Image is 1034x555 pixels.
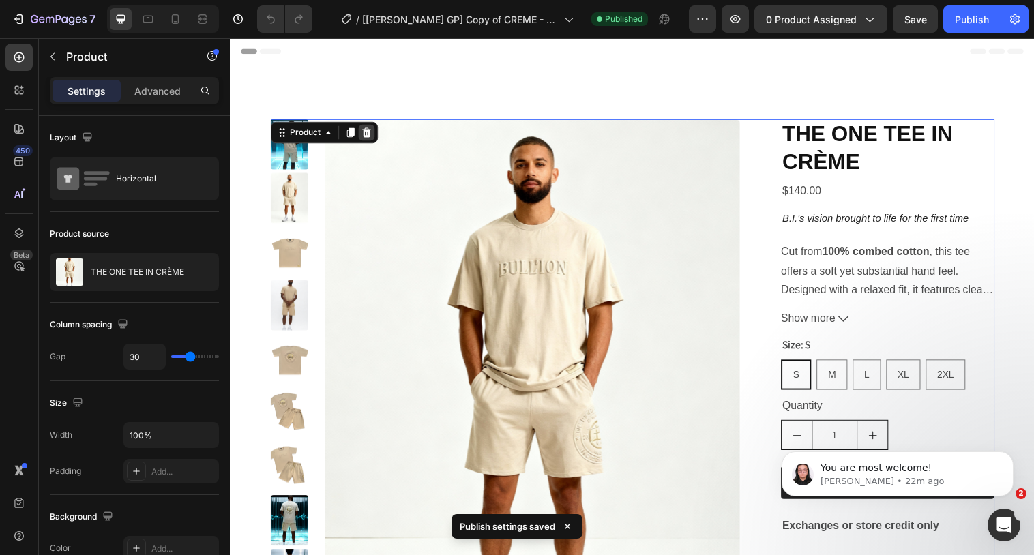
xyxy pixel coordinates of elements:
[50,316,131,334] div: Column spacing
[89,11,95,27] p: 7
[50,542,71,554] div: Color
[720,337,737,348] span: 2XL
[13,145,33,156] div: 450
[988,509,1020,541] iframe: Intercom live chat
[460,520,555,533] p: Publish settings saved
[561,276,778,296] button: Show more
[761,423,1034,518] iframe: Intercom notifications message
[151,466,216,478] div: Add...
[602,211,711,223] strong: 100% combed cotton
[645,337,651,348] span: L
[50,228,109,240] div: Product source
[124,423,218,447] input: Auto
[955,12,989,27] div: Publish
[562,490,722,502] strong: Exchanges or store credit only
[151,543,216,555] div: Add...
[50,429,72,441] div: Width
[608,337,617,348] span: M
[638,389,669,419] button: increment
[561,389,592,419] button: decrement
[50,350,65,363] div: Gap
[50,508,116,526] div: Background
[766,12,857,27] span: 0 product assigned
[561,211,772,301] p: Cut from , this tee offers a soft yet substantial hand feel. Designed with a relaxed fit, it feat...
[562,177,752,189] i: B.I.'s vision brought to life for the first time
[573,337,579,348] span: S
[904,14,927,25] span: Save
[1016,488,1026,499] span: 2
[66,48,182,65] p: Product
[10,250,33,260] div: Beta
[893,5,938,33] button: Save
[91,267,184,277] p: THE ONE TEE IN CRÈME
[356,12,359,27] span: /
[561,276,616,296] span: Show more
[561,145,778,167] div: $140.00
[943,5,1001,33] button: Publish
[561,303,592,322] legend: Size: S
[605,13,642,25] span: Published
[640,445,698,460] div: Add to cart
[56,258,83,286] img: product feature img
[134,84,181,98] p: Advanced
[754,5,887,33] button: 0 product assigned
[561,82,778,142] h1: THE ONE TEE IN CRÈME
[362,12,559,27] span: [[PERSON_NAME] GP] Copy of CREME - TEE
[58,90,94,102] div: Product
[124,344,165,369] input: Auto
[230,38,1034,555] iframe: Design area
[50,129,95,147] div: Layout
[561,436,778,469] button: Add to cart
[50,465,81,477] div: Padding
[116,163,199,194] div: Horizontal
[68,84,106,98] p: Settings
[679,337,691,348] span: XL
[50,394,86,412] div: Size
[561,363,778,386] div: Quantity
[257,5,312,33] div: Undo/Redo
[592,389,638,419] input: quantity
[5,5,102,33] button: 7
